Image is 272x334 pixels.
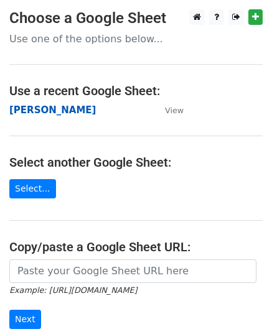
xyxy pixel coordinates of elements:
[9,32,263,45] p: Use one of the options below...
[165,106,184,115] small: View
[210,274,272,334] iframe: Chat Widget
[9,259,256,283] input: Paste your Google Sheet URL here
[152,104,184,116] a: View
[9,155,263,170] h4: Select another Google Sheet:
[9,310,41,329] input: Next
[9,9,263,27] h3: Choose a Google Sheet
[9,285,137,295] small: Example: [URL][DOMAIN_NAME]
[9,179,56,198] a: Select...
[9,104,96,116] a: [PERSON_NAME]
[9,239,263,254] h4: Copy/paste a Google Sheet URL:
[9,83,263,98] h4: Use a recent Google Sheet:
